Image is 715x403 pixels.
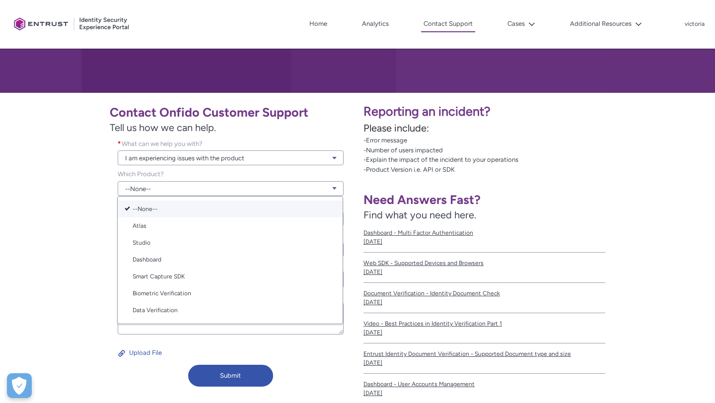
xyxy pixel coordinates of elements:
[7,373,32,398] button: Open Preferences
[110,120,352,135] span: Tell us how we can help.
[118,251,343,268] a: Dashboard
[7,373,32,398] div: Cookie Preferences
[363,238,382,245] lightning-formatted-date-time: [DATE]
[363,343,605,374] a: Entrust Identity Document Verification - Supported Document type and size[DATE]
[363,289,605,298] span: Document Verification - Identity Document Check
[363,269,382,275] lightning-formatted-date-time: [DATE]
[363,319,605,328] span: Video - Best Practices in Identity Verification Part 1
[359,16,391,31] a: Analytics, opens in new tab
[363,349,605,358] span: Entrust Identity Document Verification - Supported Document type and size
[118,181,344,196] a: --None--
[118,217,343,234] a: Atlas
[363,359,382,366] lightning-formatted-date-time: [DATE]
[122,140,203,147] span: What can we help you with?
[421,16,475,32] a: Contact Support
[363,299,382,306] lightning-formatted-date-time: [DATE]
[188,365,273,387] button: Submit
[363,390,382,397] lightning-formatted-date-time: [DATE]
[363,380,605,389] span: Dashboard - User Accounts Management
[685,21,705,28] p: victoria
[110,105,352,120] h1: Contact Onfido Customer Support
[307,16,330,31] a: Home
[363,135,709,174] p: -Error message -Number of users impacted -Explain the impact of the incident to your operations -...
[684,18,705,28] button: User Profile victoria
[363,329,382,336] lightning-formatted-date-time: [DATE]
[568,16,644,31] button: Additional Resources
[118,201,343,217] a: --None--
[118,319,343,336] a: Document Reports
[363,209,476,221] span: Find what you need here.
[118,285,343,302] a: Biometric Verification
[363,222,605,253] a: Dashboard - Multi Factor Authentication[DATE]
[363,121,709,135] p: Please include:
[118,302,343,319] a: Data Verification
[363,283,605,313] a: Document Verification - Identity Document Check[DATE]
[118,170,164,178] span: Which Product?
[118,139,122,149] span: required
[363,102,709,121] p: Reporting an incident?
[363,192,605,207] h1: Need Answers Fast?
[118,345,162,361] button: Upload File
[118,234,343,251] a: Studio
[363,313,605,343] a: Video - Best Practices in Identity Verification Part 1[DATE]
[505,16,538,31] button: Cases
[118,268,343,285] a: Smart Capture SDK
[363,228,605,237] span: Dashboard - Multi Factor Authentication
[363,259,605,268] span: Web SDK - Supported Devices and Browsers
[118,150,344,165] a: I am experiencing issues with the product
[363,253,605,283] a: Web SDK - Supported Devices and Browsers[DATE]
